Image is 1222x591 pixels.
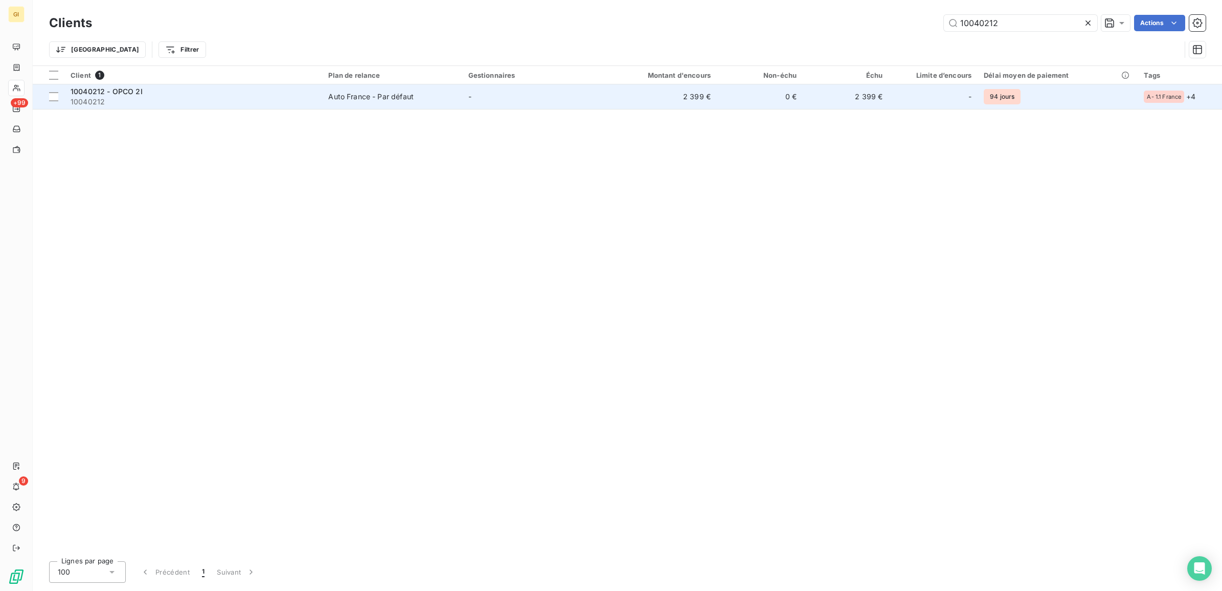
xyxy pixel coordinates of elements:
div: Plan de relance [328,71,456,79]
span: - [468,92,471,101]
span: 94 jours [984,89,1021,104]
span: A- 1.1 France [1147,94,1181,100]
div: Échu [809,71,882,79]
button: 1 [196,561,211,583]
span: +99 [11,98,28,107]
span: 100 [58,567,70,577]
td: 2 399 € [602,84,717,109]
div: Auto France - Par défaut [328,92,414,102]
button: Suivant [211,561,262,583]
button: Filtrer [159,41,206,58]
input: Rechercher [944,15,1097,31]
div: GI [8,6,25,23]
span: + 4 [1186,91,1195,102]
div: Gestionnaires [468,71,596,79]
span: 1 [202,567,205,577]
div: Délai moyen de paiement [984,71,1132,79]
span: Client [71,71,91,79]
img: Logo LeanPay [8,568,25,585]
div: Montant d'encours [608,71,711,79]
div: Tags [1144,71,1216,79]
span: 1 [95,71,104,80]
span: 10040212 - OPCO 2I [71,87,143,96]
td: 0 € [717,84,803,109]
button: [GEOGRAPHIC_DATA] [49,41,146,58]
span: 10040212 [71,97,316,107]
h3: Clients [49,14,92,32]
span: 9 [19,476,28,486]
div: Limite d’encours [895,71,971,79]
button: Précédent [134,561,196,583]
button: Actions [1134,15,1185,31]
span: - [968,92,971,102]
div: Open Intercom Messenger [1187,556,1212,581]
div: Non-échu [723,71,797,79]
td: 2 399 € [803,84,889,109]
